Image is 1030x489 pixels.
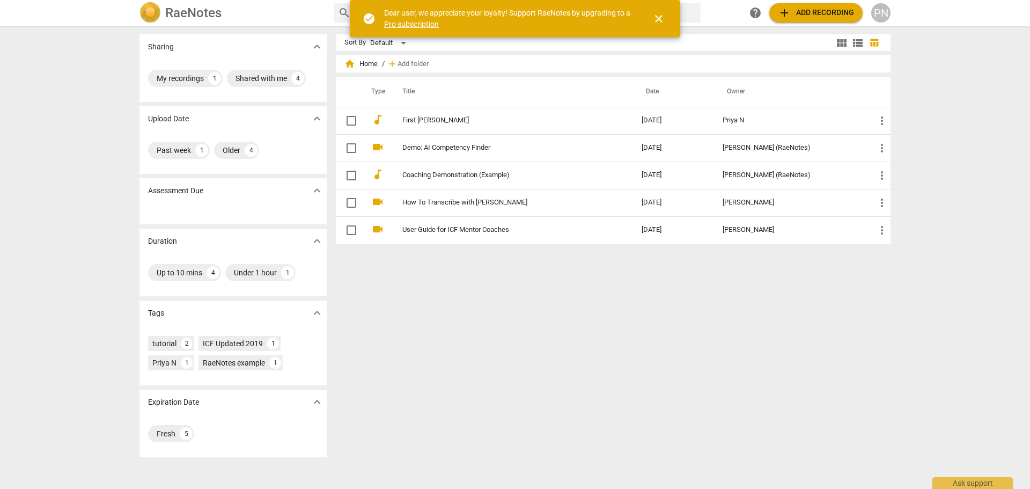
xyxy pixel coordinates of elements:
a: Help [746,3,765,23]
div: 1 [195,144,208,157]
div: [PERSON_NAME] (RaeNotes) [723,144,858,152]
td: [DATE] [633,107,714,134]
span: more_vert [876,169,888,182]
img: Logo [139,2,161,24]
span: more_vert [876,114,888,127]
span: videocam [371,223,384,236]
span: table_chart [869,38,879,48]
button: Show more [309,183,325,199]
span: audiotrack [371,168,384,181]
td: [DATE] [633,189,714,216]
div: Fresh [157,428,175,439]
div: 2 [181,338,193,349]
p: Tags [148,308,164,319]
span: add [778,6,791,19]
div: Ask support [932,477,1013,489]
div: RaeNotes example [203,357,265,368]
span: more_vert [876,142,888,155]
div: 1 [181,357,193,369]
span: expand_more [311,40,323,53]
button: List view [850,35,866,51]
a: How To Transcribe with [PERSON_NAME] [402,199,603,207]
span: / [382,60,385,68]
div: ICF Updated 2019 [203,338,263,349]
button: Show more [309,394,325,410]
span: check_circle [363,12,376,25]
span: search [338,6,351,19]
button: Table view [866,35,882,51]
a: Pro subscription [384,20,439,28]
button: Tile view [834,35,850,51]
button: Show more [309,111,325,127]
div: 4 [291,72,304,85]
span: expand_more [311,396,323,408]
div: 1 [281,266,294,279]
button: PN [871,3,891,23]
span: Home [344,59,378,69]
div: 1 [269,357,281,369]
div: Default [370,34,410,52]
p: Upload Date [148,113,189,125]
div: 4 [245,144,257,157]
span: expand_more [311,306,323,319]
button: Close [646,6,672,32]
span: add [387,59,398,69]
th: Title [389,77,633,107]
div: Older [223,145,240,156]
td: [DATE] [633,162,714,189]
span: expand_more [311,184,323,197]
h2: RaeNotes [165,5,222,20]
span: home [344,59,355,69]
p: Assessment Due [148,185,203,196]
span: expand_more [311,112,323,125]
span: close [652,12,665,25]
span: view_module [835,37,848,49]
a: Coaching Demonstration (Example) [402,171,603,179]
div: 4 [207,266,219,279]
span: more_vert [876,224,888,237]
div: Priya N [152,357,176,368]
div: Shared with me [236,73,287,84]
div: [PERSON_NAME] [723,199,858,207]
p: Sharing [148,41,174,53]
button: Show more [309,233,325,249]
th: Date [633,77,714,107]
div: Dear user, we appreciate your loyalty! Support RaeNotes by upgrading to a [384,8,633,30]
div: Past week [157,145,191,156]
div: My recordings [157,73,204,84]
div: Sort By [344,39,366,47]
p: Expiration Date [148,397,199,408]
span: audiotrack [371,113,384,126]
span: Add folder [398,60,429,68]
div: 1 [208,72,221,85]
div: 5 [180,427,193,440]
span: videocam [371,141,384,154]
th: Owner [714,77,867,107]
p: Duration [148,236,177,247]
a: First [PERSON_NAME] [402,116,603,125]
div: tutorial [152,338,176,349]
button: Show more [309,39,325,55]
span: expand_more [311,235,323,247]
a: LogoRaeNotes [139,2,325,24]
div: Up to 10 mins [157,267,202,278]
span: videocam [371,195,384,208]
a: User Guide for ICF Mentor Coaches [402,226,603,234]
div: [PERSON_NAME] [723,226,858,234]
div: Priya N [723,116,858,125]
div: 1 [267,338,279,349]
th: Type [363,77,389,107]
a: Demo: AI Competency Finder [402,144,603,152]
span: more_vert [876,196,888,209]
td: [DATE] [633,216,714,244]
div: Under 1 hour [234,267,277,278]
td: [DATE] [633,134,714,162]
button: Upload [769,3,863,23]
span: help [749,6,762,19]
span: Add recording [778,6,854,19]
div: [PERSON_NAME] (RaeNotes) [723,171,858,179]
button: Show more [309,305,325,321]
span: view_list [851,37,864,49]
